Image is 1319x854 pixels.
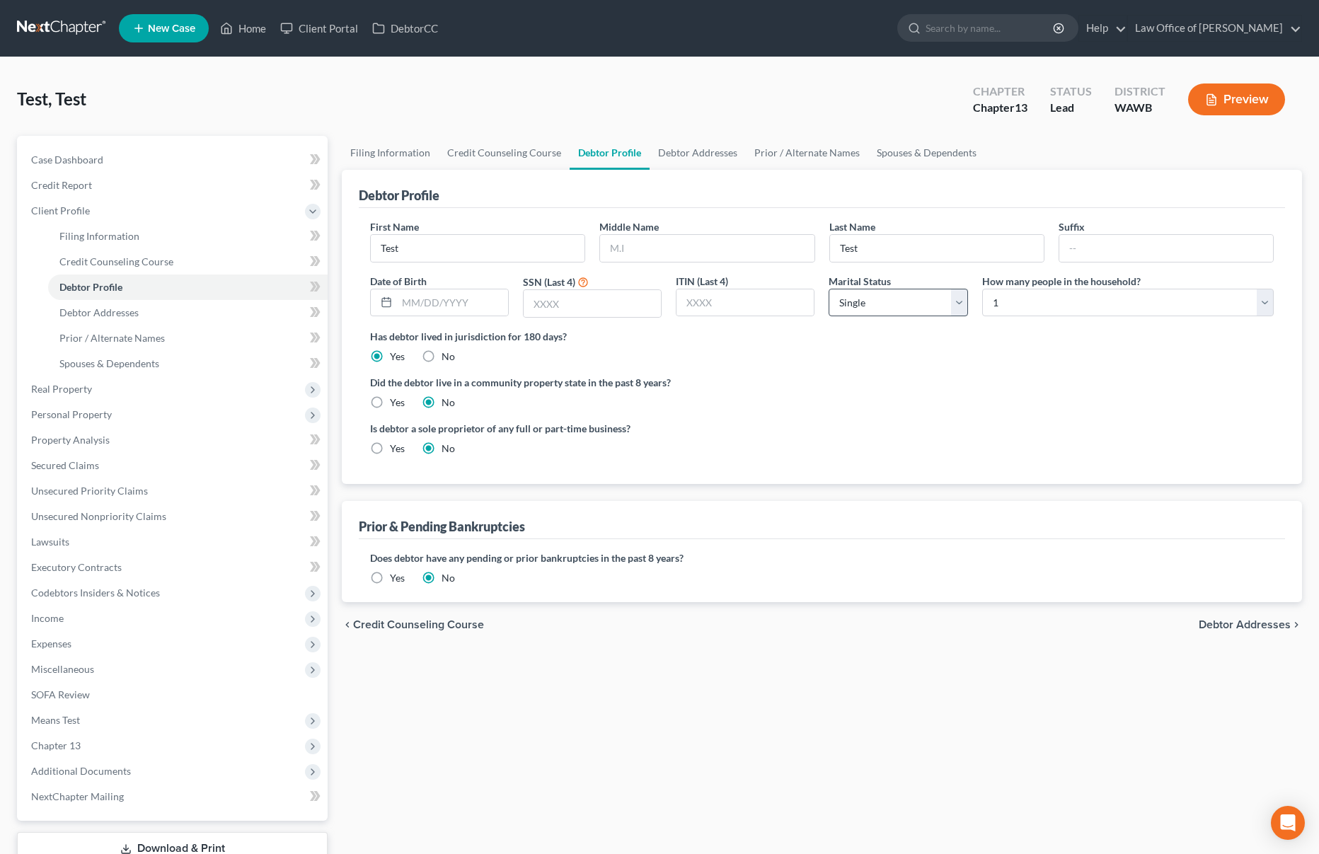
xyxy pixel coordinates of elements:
[148,23,195,34] span: New Case
[1050,100,1092,116] div: Lead
[982,274,1141,289] label: How many people in the household?
[31,714,80,726] span: Means Test
[59,281,122,293] span: Debtor Profile
[439,136,570,170] a: Credit Counseling Course
[31,536,69,548] span: Lawsuits
[48,249,328,275] a: Credit Counseling Course
[442,350,455,364] label: No
[59,357,159,369] span: Spouses & Dependents
[1128,16,1301,41] a: Law Office of [PERSON_NAME]
[390,571,405,585] label: Yes
[1271,806,1305,840] div: Open Intercom Messenger
[1059,235,1273,262] input: --
[31,408,112,420] span: Personal Property
[370,550,1274,565] label: Does debtor have any pending or prior bankruptcies in the past 8 years?
[20,453,328,478] a: Secured Claims
[600,235,814,262] input: M.I
[1015,100,1027,114] span: 13
[650,136,746,170] a: Debtor Addresses
[676,289,814,316] input: XXXX
[31,587,160,599] span: Codebtors Insiders & Notices
[1050,83,1092,100] div: Status
[359,187,439,204] div: Debtor Profile
[31,204,90,217] span: Client Profile
[1114,83,1165,100] div: District
[31,485,148,497] span: Unsecured Priority Claims
[397,289,508,316] input: MM/DD/YYYY
[1199,619,1291,630] span: Debtor Addresses
[20,555,328,580] a: Executory Contracts
[20,529,328,555] a: Lawsuits
[676,274,728,289] label: ITIN (Last 4)
[1114,100,1165,116] div: WAWB
[20,682,328,708] a: SOFA Review
[390,442,405,456] label: Yes
[365,16,445,41] a: DebtorCC
[273,16,365,41] a: Client Portal
[370,421,815,436] label: Is debtor a sole proprietor of any full or part-time business?
[59,332,165,344] span: Prior / Alternate Names
[599,219,659,234] label: Middle Name
[31,612,64,624] span: Income
[48,275,328,300] a: Debtor Profile
[31,637,71,650] span: Expenses
[442,396,455,410] label: No
[31,688,90,700] span: SOFA Review
[390,396,405,410] label: Yes
[830,235,1044,262] input: --
[359,518,525,535] div: Prior & Pending Bankruptcies
[48,325,328,351] a: Prior / Alternate Names
[20,427,328,453] a: Property Analysis
[20,504,328,529] a: Unsecured Nonpriority Claims
[31,510,166,522] span: Unsecured Nonpriority Claims
[31,790,124,802] span: NextChapter Mailing
[59,255,173,267] span: Credit Counseling Course
[31,739,81,751] span: Chapter 13
[370,329,1274,344] label: Has debtor lived in jurisdiction for 180 days?
[31,434,110,446] span: Property Analysis
[973,83,1027,100] div: Chapter
[31,765,131,777] span: Additional Documents
[1291,619,1302,630] i: chevron_right
[1079,16,1127,41] a: Help
[973,100,1027,116] div: Chapter
[342,619,353,630] i: chevron_left
[390,350,405,364] label: Yes
[20,478,328,504] a: Unsecured Priority Claims
[17,88,86,109] span: Test, Test
[370,274,427,289] label: Date of Birth
[48,300,328,325] a: Debtor Addresses
[353,619,484,630] span: Credit Counseling Course
[31,383,92,395] span: Real Property
[48,351,328,376] a: Spouses & Dependents
[746,136,868,170] a: Prior / Alternate Names
[868,136,985,170] a: Spouses & Dependents
[1188,83,1285,115] button: Preview
[829,219,875,234] label: Last Name
[342,136,439,170] a: Filing Information
[20,147,328,173] a: Case Dashboard
[20,173,328,198] a: Credit Report
[342,619,484,630] button: chevron_left Credit Counseling Course
[370,375,1274,390] label: Did the debtor live in a community property state in the past 8 years?
[20,784,328,809] a: NextChapter Mailing
[31,154,103,166] span: Case Dashboard
[371,235,584,262] input: --
[523,275,575,289] label: SSN (Last 4)
[370,219,419,234] label: First Name
[31,561,122,573] span: Executory Contracts
[48,224,328,249] a: Filing Information
[31,663,94,675] span: Miscellaneous
[31,179,92,191] span: Credit Report
[1059,219,1085,234] label: Suffix
[31,459,99,471] span: Secured Claims
[59,230,139,242] span: Filing Information
[524,290,661,317] input: XXXX
[926,15,1055,41] input: Search by name...
[442,442,455,456] label: No
[213,16,273,41] a: Home
[442,571,455,585] label: No
[1199,619,1302,630] button: Debtor Addresses chevron_right
[829,274,891,289] label: Marital Status
[570,136,650,170] a: Debtor Profile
